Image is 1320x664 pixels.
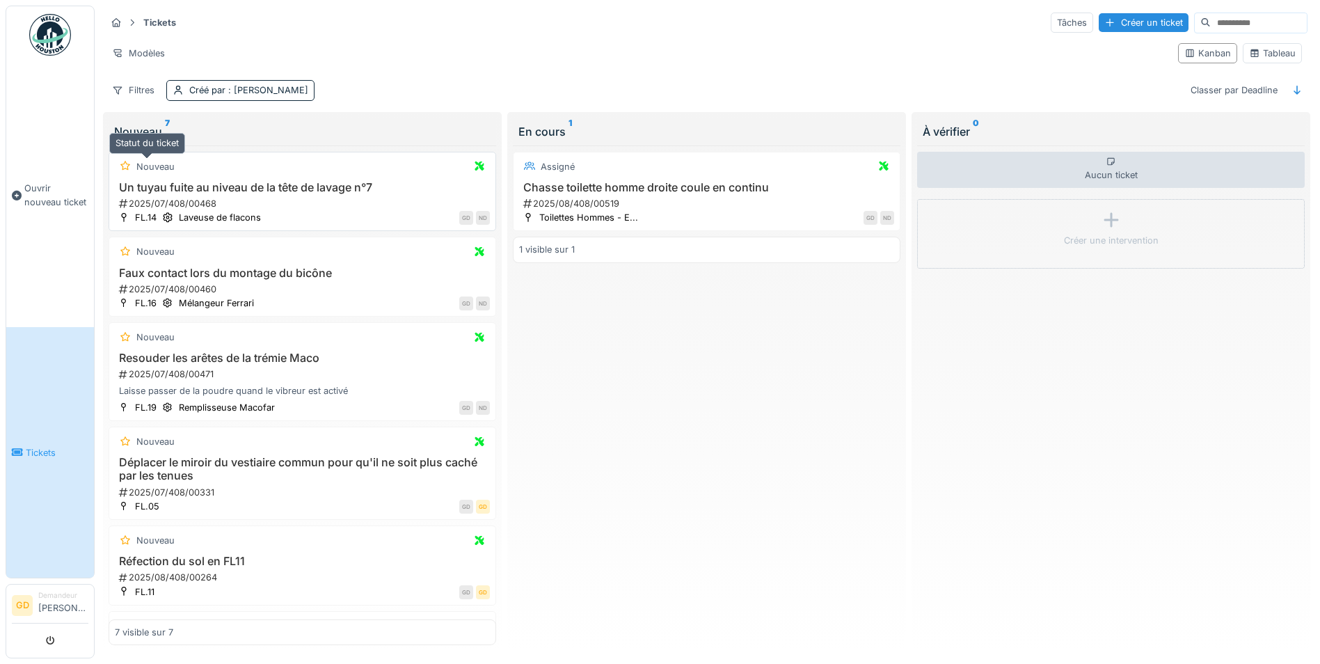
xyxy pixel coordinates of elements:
[568,123,572,140] sup: 1
[459,401,473,415] div: GD
[24,182,88,208] span: Ouvrir nouveau ticket
[135,211,157,224] div: FL.14
[541,160,575,173] div: Assigné
[106,43,171,63] div: Modèles
[118,197,490,210] div: 2025/07/408/00468
[476,500,490,514] div: GD
[109,133,185,153] div: Statut du ticket
[115,384,490,397] div: Laisse passer de la poudre quand le vibreur est activé
[135,401,157,414] div: FL.19
[519,181,894,194] h3: Chasse toilette homme droite coule en continu
[106,80,161,100] div: Filtres
[1051,13,1093,33] div: Tâches
[136,245,175,258] div: Nouveau
[38,590,88,620] li: [PERSON_NAME]
[38,590,88,601] div: Demandeur
[29,14,71,56] img: Badge_color-CXgf-gQk.svg
[1249,47,1296,60] div: Tableau
[1064,234,1159,247] div: Créer une intervention
[118,571,490,584] div: 2025/08/408/00264
[476,297,490,310] div: ND
[179,401,275,414] div: Remplisseuse Macofar
[12,595,33,616] li: GD
[136,435,175,448] div: Nouveau
[189,84,308,97] div: Créé par
[1184,47,1231,60] div: Kanban
[118,367,490,381] div: 2025/07/408/00471
[115,181,490,194] h3: Un tuyau fuite au niveau de la tête de lavage n°7
[973,123,979,140] sup: 0
[115,456,490,482] h3: Déplacer le miroir du vestiaire commun pour qu'il ne soit plus caché par les tenues
[135,585,154,599] div: FL.11
[880,211,894,225] div: ND
[115,267,490,280] h3: Faux contact lors du montage du bicône
[476,401,490,415] div: ND
[539,211,638,224] div: Toilettes Hommes - E...
[476,211,490,225] div: ND
[459,585,473,599] div: GD
[115,351,490,365] h3: Resouder les arêtes de la trémie Maco
[12,590,88,624] a: GD Demandeur[PERSON_NAME]
[459,500,473,514] div: GD
[114,123,491,140] div: Nouveau
[225,85,308,95] span: : [PERSON_NAME]
[118,486,490,499] div: 2025/07/408/00331
[136,534,175,547] div: Nouveau
[118,283,490,296] div: 2025/07/408/00460
[136,160,175,173] div: Nouveau
[1099,13,1188,32] div: Créer un ticket
[115,626,173,639] div: 7 visible sur 7
[138,16,182,29] strong: Tickets
[522,197,894,210] div: 2025/08/408/00519
[864,211,877,225] div: GD
[179,211,261,224] div: Laveuse de flacons
[135,297,157,310] div: FL.16
[179,297,254,310] div: Mélangeur Ferrari
[917,152,1305,188] div: Aucun ticket
[6,63,94,327] a: Ouvrir nouveau ticket
[26,446,88,459] span: Tickets
[115,555,490,568] h3: Réfection du sol en FL11
[476,585,490,599] div: GD
[6,327,94,578] a: Tickets
[518,123,895,140] div: En cours
[136,331,175,344] div: Nouveau
[459,297,473,310] div: GD
[519,243,575,256] div: 1 visible sur 1
[135,500,159,513] div: FL.05
[923,123,1299,140] div: À vérifier
[165,123,170,140] sup: 7
[459,211,473,225] div: GD
[1184,80,1284,100] div: Classer par Deadline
